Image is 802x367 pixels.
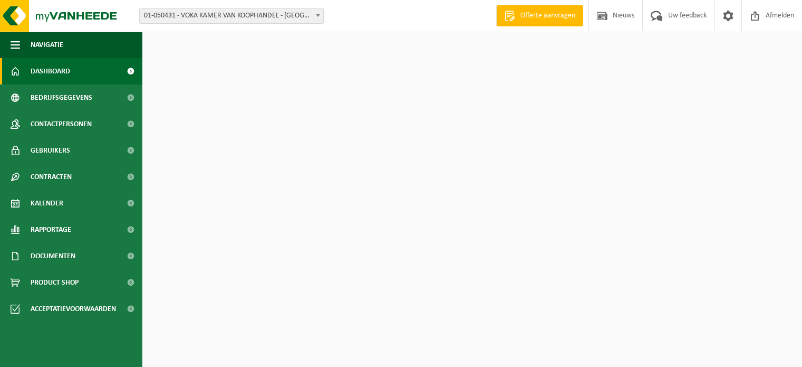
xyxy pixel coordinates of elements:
span: 01-050431 - VOKA KAMER VAN KOOPHANDEL - KORTRIJK [139,8,324,24]
span: Contactpersonen [31,111,92,137]
span: Offerte aanvragen [518,11,578,21]
span: 01-050431 - VOKA KAMER VAN KOOPHANDEL - KORTRIJK [140,8,323,23]
a: Offerte aanvragen [496,5,583,26]
span: Contracten [31,164,72,190]
span: Dashboard [31,58,70,84]
span: Bedrijfsgegevens [31,84,92,111]
span: Documenten [31,243,75,269]
span: Navigatie [31,32,63,58]
span: Rapportage [31,217,71,243]
span: Product Shop [31,269,79,296]
span: Kalender [31,190,63,217]
span: Acceptatievoorwaarden [31,296,116,322]
span: Gebruikers [31,137,70,164]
